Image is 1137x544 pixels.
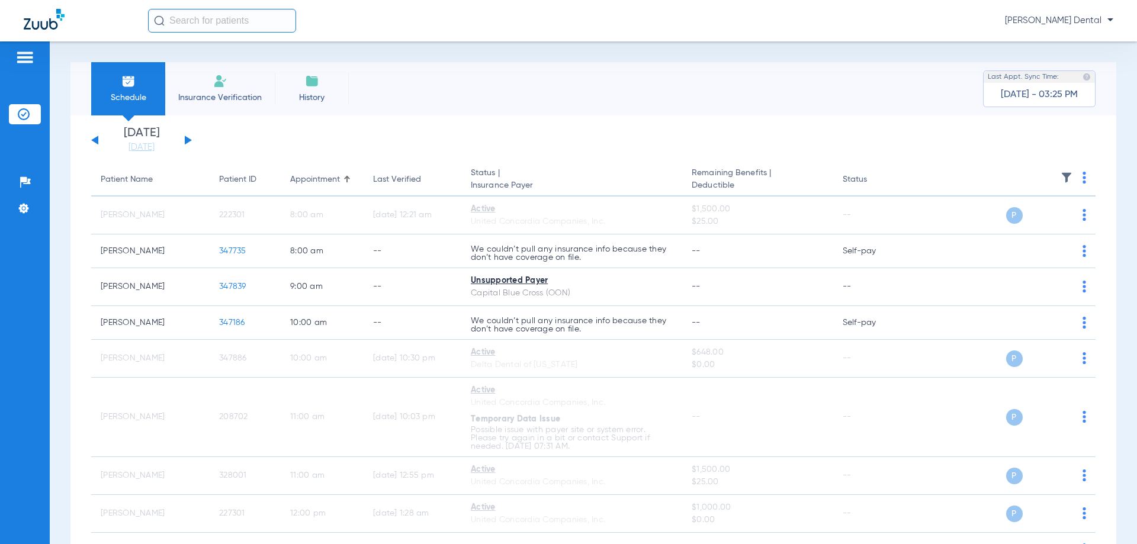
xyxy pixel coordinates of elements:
img: group-dot-blue.svg [1083,317,1086,329]
img: group-dot-blue.svg [1083,411,1086,423]
div: Appointment [290,173,340,186]
div: Patient Name [101,173,153,186]
span: Insurance Verification [174,92,266,104]
span: Last Appt. Sync Time: [988,71,1059,83]
td: [PERSON_NAME] [91,197,210,234]
span: 208702 [219,413,248,421]
td: -- [364,234,461,268]
span: [DATE] - 03:25 PM [1001,89,1078,101]
td: -- [364,268,461,306]
span: Schedule [100,92,156,104]
td: [PERSON_NAME] [91,268,210,306]
span: -- [692,282,701,291]
img: Manual Insurance Verification [213,74,227,88]
div: Active [471,384,673,397]
td: [DATE] 12:55 PM [364,457,461,495]
img: group-dot-blue.svg [1083,469,1086,481]
div: United Concordia Companies, Inc. [471,397,673,409]
img: Schedule [121,74,136,88]
span: P [1006,350,1023,367]
td: [PERSON_NAME] [91,378,210,457]
div: Active [471,203,673,215]
div: United Concordia Companies, Inc. [471,514,673,526]
td: [DATE] 10:03 PM [364,378,461,457]
div: Active [471,346,673,359]
td: 10:00 AM [281,340,364,378]
td: 9:00 AM [281,268,364,306]
td: -- [833,457,913,495]
img: group-dot-blue.svg [1083,245,1086,257]
span: 347839 [219,282,246,291]
img: Search Icon [154,15,165,26]
div: Last Verified [373,173,452,186]
div: Active [471,463,673,476]
span: 328001 [219,471,247,479]
img: hamburger-icon [15,50,34,65]
span: -- [692,247,701,255]
div: United Concordia Companies, Inc. [471,215,673,228]
div: Capital Blue Cross (OON) [471,287,673,300]
td: [DATE] 1:28 AM [364,495,461,533]
div: United Concordia Companies, Inc. [471,476,673,488]
td: -- [833,378,913,457]
img: History [305,74,319,88]
span: $25.00 [692,215,823,228]
td: 11:00 AM [281,457,364,495]
span: $25.00 [692,476,823,488]
span: Deductible [692,179,823,192]
span: History [284,92,340,104]
td: [PERSON_NAME] [91,457,210,495]
span: $1,500.00 [692,463,823,476]
span: 347735 [219,247,246,255]
span: 347186 [219,318,245,327]
td: [PERSON_NAME] [91,234,210,268]
th: Remaining Benefits | [682,163,833,197]
span: Insurance Payer [471,179,673,192]
p: Possible issue with payer site or system error. Please try again in a bit or contact Support if n... [471,426,673,450]
div: Active [471,501,673,514]
div: Last Verified [373,173,421,186]
td: -- [364,306,461,340]
span: $648.00 [692,346,823,359]
span: P [1006,468,1023,484]
img: filter.svg [1061,172,1072,184]
div: Patient ID [219,173,256,186]
img: group-dot-blue.svg [1083,281,1086,292]
td: 12:00 PM [281,495,364,533]
span: [PERSON_NAME] Dental [1005,15,1113,27]
div: Patient Name [101,173,200,186]
th: Status | [461,163,682,197]
p: We couldn’t pull any insurance info because they don’t have coverage on file. [471,317,673,333]
img: group-dot-blue.svg [1083,172,1086,184]
td: -- [833,197,913,234]
td: [PERSON_NAME] [91,306,210,340]
span: P [1006,207,1023,224]
td: [DATE] 12:21 AM [364,197,461,234]
span: 227301 [219,509,245,517]
div: Appointment [290,173,354,186]
span: 347886 [219,354,247,362]
iframe: Chat Widget [1078,487,1137,544]
td: 11:00 AM [281,378,364,457]
span: Temporary Data Issue [471,415,560,423]
p: We couldn’t pull any insurance info because they don’t have coverage on file. [471,245,673,262]
td: -- [833,340,913,378]
td: [DATE] 10:30 PM [364,340,461,378]
td: -- [833,268,913,306]
span: 222301 [219,211,245,219]
a: [DATE] [106,141,177,153]
td: Self-pay [833,306,913,340]
div: Unsupported Payer [471,275,673,287]
td: -- [833,495,913,533]
img: last sync help info [1083,73,1091,81]
td: 10:00 AM [281,306,364,340]
div: Patient ID [219,173,271,186]
div: Delta Dental of [US_STATE] [471,359,673,371]
span: P [1006,506,1023,522]
span: $0.00 [692,514,823,526]
li: [DATE] [106,127,177,153]
span: $1,000.00 [692,501,823,514]
td: 8:00 AM [281,197,364,234]
span: -- [692,318,701,327]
